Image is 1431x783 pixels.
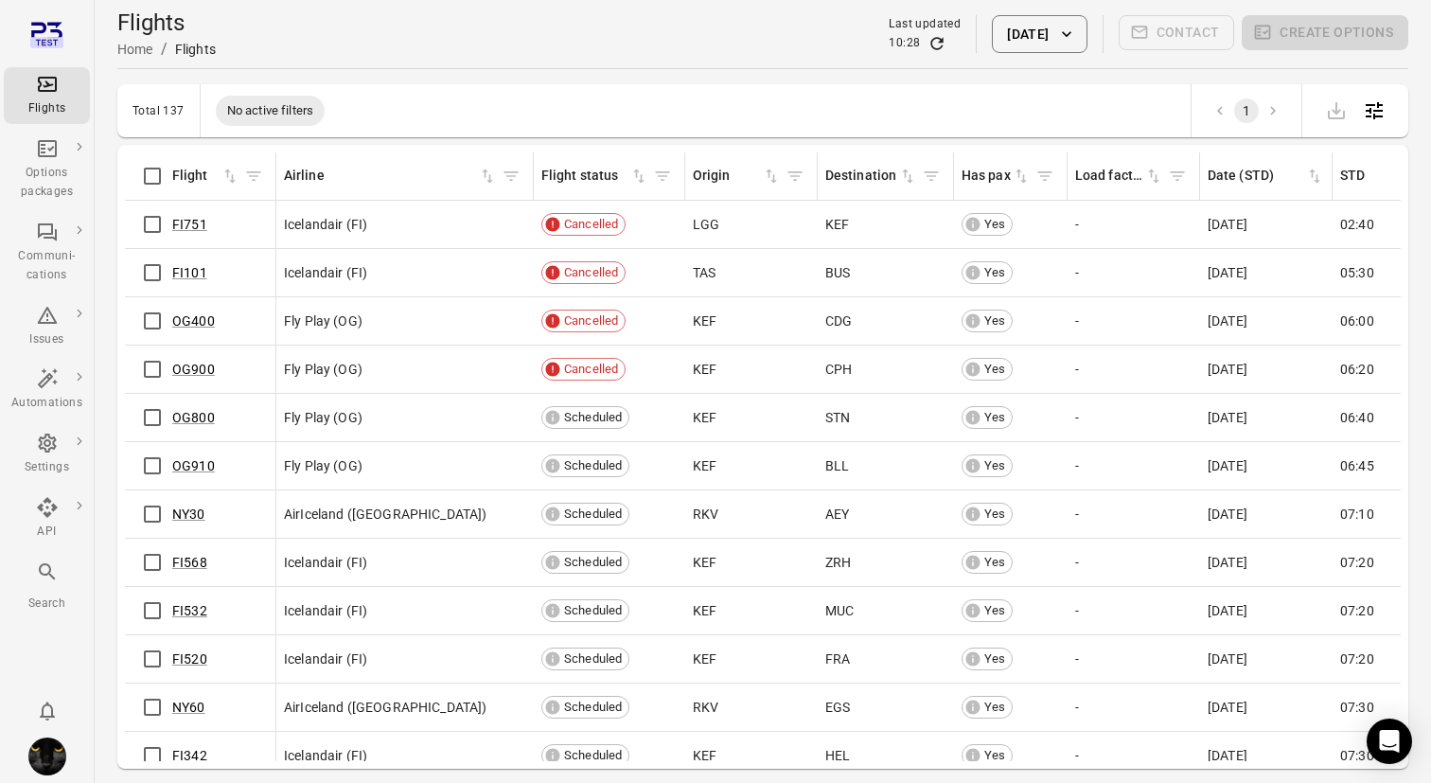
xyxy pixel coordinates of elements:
[557,215,625,234] span: Cancelled
[4,132,90,207] a: Options packages
[978,360,1012,379] span: Yes
[693,553,716,572] span: KEF
[175,40,216,59] div: Flights
[693,263,715,282] span: TAS
[1208,166,1324,187] div: Sort by date (STD) in ascending order
[693,166,781,187] span: Origin
[978,263,1012,282] span: Yes
[541,166,648,187] div: Sort by flight status in ascending order
[1075,746,1192,765] div: -
[1317,100,1355,118] span: Please make a selection to export
[11,164,82,202] div: Options packages
[1075,698,1192,717] div: -
[978,553,1012,572] span: Yes
[693,746,716,765] span: KEF
[284,263,367,282] span: Icelandair (FI)
[11,394,82,413] div: Automations
[1208,746,1247,765] span: [DATE]
[825,360,852,379] span: CPH
[1075,215,1192,234] div: -
[693,166,781,187] div: Sort by origin in ascending order
[1075,553,1192,572] div: -
[1031,162,1059,190] span: Filter by has pax
[978,698,1012,717] span: Yes
[1075,505,1192,524] div: -
[825,408,850,427] span: STN
[1208,215,1247,234] span: [DATE]
[978,601,1012,620] span: Yes
[693,456,716,475] span: KEF
[1208,166,1305,187] div: Date (STD)
[1340,650,1374,668] span: 07:20
[825,698,850,717] span: EGS
[497,162,525,190] span: Filter by airline
[1340,746,1374,765] span: 07:30
[172,651,207,667] a: FI520
[1208,698,1247,717] span: [DATE]
[4,215,90,291] a: Communi-cations
[825,215,849,234] span: KEF
[11,523,82,542] div: API
[978,650,1012,668] span: Yes
[172,166,221,187] div: Flight
[1340,408,1374,427] span: 06:40
[1340,166,1428,187] span: STD
[1075,650,1192,668] div: -
[693,360,716,379] span: KEF
[978,408,1012,427] span: Yes
[1075,360,1192,379] div: -
[978,311,1012,330] span: Yes
[117,42,153,57] a: Home
[962,166,1012,187] div: Has pax
[693,408,716,427] span: KEF
[239,162,268,190] span: Filter by flight
[28,738,66,775] img: images
[1340,553,1374,572] span: 07:20
[172,507,205,522] a: NY30
[11,595,82,614] div: Search
[825,166,917,187] div: Sort by destination in ascending order
[1208,166,1324,187] span: Date (STD)
[1208,505,1247,524] span: [DATE]
[825,553,851,572] span: ZRH
[648,162,677,190] button: Filter by flight status
[825,456,849,475] span: BLL
[541,166,629,187] div: Flight status
[11,247,82,285] div: Communi-cations
[1075,311,1192,330] div: -
[284,650,367,668] span: Icelandair (FI)
[1075,601,1192,620] div: -
[284,601,367,620] span: Icelandair (FI)
[978,456,1012,475] span: Yes
[1208,456,1247,475] span: [DATE]
[284,408,362,427] span: Fly Play (OG)
[1340,601,1374,620] span: 07:20
[541,166,648,187] span: Flight status
[1340,698,1374,717] span: 07:30
[557,553,628,572] span: Scheduled
[1163,162,1192,190] button: Filter by load factor
[172,700,205,715] a: NY60
[1075,166,1163,187] div: Sort by load factor in ascending order
[172,265,207,280] a: FI101
[557,650,628,668] span: Scheduled
[1208,263,1247,282] span: [DATE]
[1355,92,1393,130] button: Open table configuration
[557,746,628,765] span: Scheduled
[1075,408,1192,427] div: -
[1340,311,1374,330] span: 06:00
[172,603,207,618] a: FI532
[117,38,216,61] nav: Breadcrumbs
[172,362,215,377] a: OG900
[889,34,920,53] div: 10:28
[978,746,1012,765] span: Yes
[284,698,487,717] span: AirIceland ([GEOGRAPHIC_DATA])
[557,360,625,379] span: Cancelled
[1234,98,1259,123] button: page 1
[284,166,497,187] div: Sort by airline in ascending order
[4,555,90,618] button: Search
[172,217,207,232] a: FI751
[693,698,718,717] span: RKV
[284,166,478,187] div: Airline
[962,166,1031,187] span: Has pax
